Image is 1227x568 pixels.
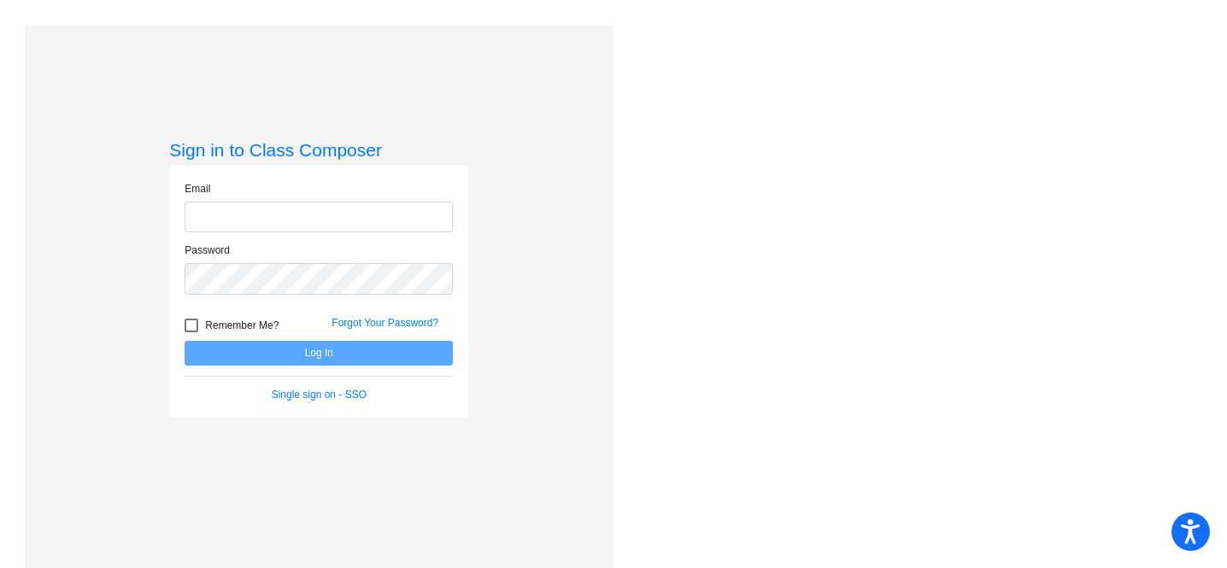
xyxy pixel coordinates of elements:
[185,243,230,258] label: Password
[332,317,438,329] a: Forgot Your Password?
[272,389,367,401] a: Single sign on - SSO
[185,181,210,196] label: Email
[185,341,453,366] button: Log In
[169,139,468,161] h3: Sign in to Class Composer
[205,315,279,336] span: Remember Me?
